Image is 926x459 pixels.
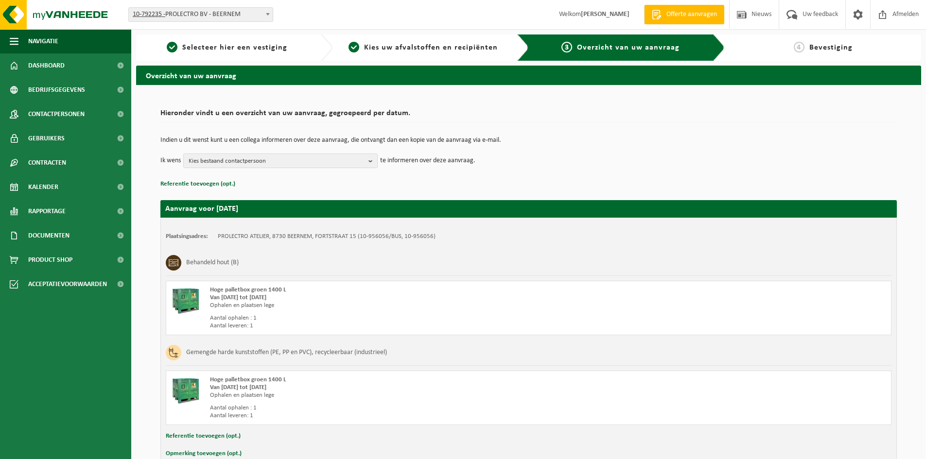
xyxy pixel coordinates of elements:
span: 2 [349,42,359,52]
a: 1Selecteer hier een vestiging [141,42,313,53]
div: Aantal leveren: 1 [210,412,568,420]
span: Contracten [28,151,66,175]
span: Overzicht van uw aanvraag [577,44,680,51]
span: Kies bestaand contactpersoon [189,154,365,169]
h3: Gemengde harde kunststoffen (PE, PP en PVC), recycleerbaar (industrieel) [186,345,387,360]
h2: Overzicht van uw aanvraag [136,66,921,85]
span: 3 [561,42,572,52]
span: Dashboard [28,53,65,78]
span: Bedrijfsgegevens [28,78,85,102]
button: Referentie toevoegen (opt.) [160,178,235,190]
span: Documenten [28,223,70,248]
a: Offerte aanvragen [644,5,724,24]
strong: [PERSON_NAME] [581,11,629,18]
a: 2Kies uw afvalstoffen en recipiënten [337,42,509,53]
td: PROLECTRO ATELIER, 8730 BEERNEM, FORTSTRAAT 15 (10-956056/BUS, 10-956056) [218,233,436,240]
div: Aantal leveren: 1 [210,322,568,330]
p: Ik wens [160,153,181,168]
span: Rapportage [28,199,66,223]
span: Gebruikers [28,126,65,151]
span: Hoge palletbox groen 1400 L [210,287,286,293]
button: Kies bestaand contactpersoon [183,153,378,168]
img: PB-HB-1400-HPE-GN-01.png [171,376,200,405]
span: Product Shop [28,248,72,272]
p: te informeren over deze aanvraag. [380,153,475,168]
button: Referentie toevoegen (opt.) [166,430,241,442]
strong: Van [DATE] tot [DATE] [210,384,266,391]
span: Kies uw afvalstoffen en recipiënten [364,44,498,51]
span: 10-792235 - PROLECTRO BV - BEERNEM [128,7,273,22]
span: Offerte aanvragen [664,10,719,19]
tcxspan: Call 10-792235 - via 3CX [133,11,165,18]
span: Contactpersonen [28,102,85,126]
span: Navigatie [28,29,58,53]
h3: Behandeld hout (B) [186,255,239,271]
span: Kalender [28,175,58,199]
span: 1 [167,42,177,52]
div: Aantal ophalen : 1 [210,314,568,322]
span: 10-792235 - PROLECTRO BV - BEERNEM [129,8,273,21]
img: PB-HB-1400-HPE-GN-01.png [171,286,200,315]
span: Bevestiging [809,44,853,51]
div: Ophalen en plaatsen lege [210,391,568,399]
strong: Aanvraag voor [DATE] [165,205,238,213]
span: Selecteer hier een vestiging [182,44,287,51]
div: Aantal ophalen : 1 [210,404,568,412]
span: Acceptatievoorwaarden [28,272,107,296]
strong: Plaatsingsadres: [166,233,208,239]
span: Hoge palletbox groen 1400 L [210,376,286,383]
span: 4 [794,42,804,52]
strong: Van [DATE] tot [DATE] [210,294,266,301]
p: Indien u dit wenst kunt u een collega informeren over deze aanvraag, die ontvangt dan een kopie v... [160,137,897,144]
h2: Hieronder vindt u een overzicht van uw aanvraag, gegroepeerd per datum. [160,109,897,122]
div: Ophalen en plaatsen lege [210,302,568,309]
